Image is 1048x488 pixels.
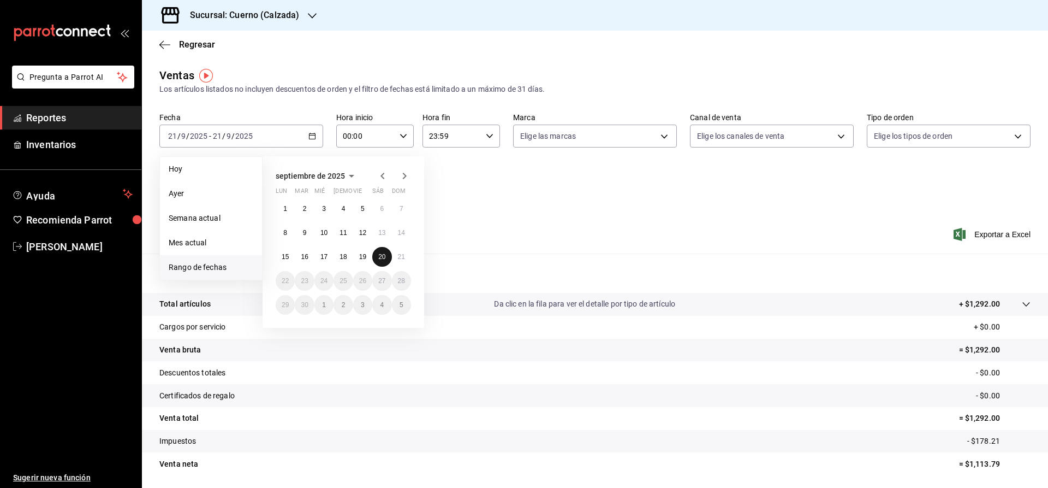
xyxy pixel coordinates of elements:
[231,132,235,140] span: /
[276,169,358,183] button: septiembre de 2025
[314,247,334,267] button: 17 de septiembre de 2025
[159,84,1031,95] div: Los artículos listados no incluyen descuentos de orden y el filtro de fechas está limitado a un m...
[320,229,327,237] abbr: 10 de septiembre de 2025
[169,262,253,273] span: Rango de fechas
[26,239,133,254] span: [PERSON_NAME]
[976,390,1031,402] p: - $0.00
[874,131,952,142] span: Elige los tipos de orden
[342,205,346,213] abbr: 4 de septiembre de 2025
[520,131,576,142] span: Elige las marcas
[392,271,411,291] button: 28 de septiembre de 2025
[392,223,411,243] button: 14 de septiembre de 2025
[697,131,784,142] span: Elige los canales de venta
[282,253,289,261] abbr: 15 de septiembre de 2025
[422,114,500,121] label: Hora fin
[320,277,327,285] abbr: 24 de septiembre de 2025
[159,390,235,402] p: Certificados de regalo
[334,271,353,291] button: 25 de septiembre de 2025
[361,205,365,213] abbr: 5 de septiembre de 2025
[513,114,677,121] label: Marca
[8,79,134,91] a: Pregunta a Parrot AI
[690,114,854,121] label: Canal de venta
[400,205,403,213] abbr: 7 de septiembre de 2025
[372,187,384,199] abbr: sábado
[359,253,366,261] abbr: 19 de septiembre de 2025
[209,132,211,140] span: -
[301,277,308,285] abbr: 23 de septiembre de 2025
[392,247,411,267] button: 21 de septiembre de 2025
[189,132,208,140] input: ----
[334,199,353,219] button: 4 de septiembre de 2025
[295,199,314,219] button: 2 de septiembre de 2025
[372,223,391,243] button: 13 de septiembre de 2025
[29,72,117,83] span: Pregunta a Parrot AI
[372,247,391,267] button: 20 de septiembre de 2025
[959,298,1000,310] p: + $1,292.00
[336,114,414,121] label: Hora inicio
[222,132,225,140] span: /
[235,132,253,140] input: ----
[276,172,345,180] span: septiembre de 2025
[159,114,323,121] label: Fecha
[26,187,118,201] span: Ayuda
[334,223,353,243] button: 11 de septiembre de 2025
[169,213,253,224] span: Semana actual
[353,223,372,243] button: 12 de septiembre de 2025
[867,114,1031,121] label: Tipo de orden
[956,228,1031,241] span: Exportar a Excel
[282,277,289,285] abbr: 22 de septiembre de 2025
[276,247,295,267] button: 15 de septiembre de 2025
[353,247,372,267] button: 19 de septiembre de 2025
[276,187,287,199] abbr: lunes
[13,472,133,484] span: Sugerir nueva función
[392,187,406,199] abbr: domingo
[159,458,198,470] p: Venta neta
[380,301,384,309] abbr: 4 de octubre de 2025
[26,110,133,125] span: Reportes
[212,132,222,140] input: --
[359,229,366,237] abbr: 12 de septiembre de 2025
[276,271,295,291] button: 22 de septiembre de 2025
[353,271,372,291] button: 26 de septiembre de 2025
[159,321,226,333] p: Cargos por servicio
[372,271,391,291] button: 27 de septiembre de 2025
[159,267,1031,280] p: Resumen
[392,199,411,219] button: 7 de septiembre de 2025
[334,247,353,267] button: 18 de septiembre de 2025
[159,436,196,447] p: Impuestos
[974,321,1031,333] p: + $0.00
[314,199,334,219] button: 3 de septiembre de 2025
[295,247,314,267] button: 16 de septiembre de 2025
[314,223,334,243] button: 10 de septiembre de 2025
[398,277,405,285] abbr: 28 de septiembre de 2025
[295,187,308,199] abbr: martes
[159,298,211,310] p: Total artículos
[976,367,1031,379] p: - $0.00
[378,253,385,261] abbr: 20 de septiembre de 2025
[353,295,372,315] button: 3 de octubre de 2025
[959,344,1031,356] p: = $1,292.00
[159,413,199,424] p: Venta total
[301,253,308,261] abbr: 16 de septiembre de 2025
[959,413,1031,424] p: = $1,292.00
[334,187,398,199] abbr: jueves
[169,188,253,199] span: Ayer
[283,205,287,213] abbr: 1 de septiembre de 2025
[494,298,675,310] p: Da clic en la fila para ver el detalle por tipo de artículo
[378,229,385,237] abbr: 13 de septiembre de 2025
[295,223,314,243] button: 9 de septiembre de 2025
[301,301,308,309] abbr: 30 de septiembre de 2025
[159,67,194,84] div: Ventas
[276,223,295,243] button: 8 de septiembre de 2025
[120,28,129,37] button: open_drawer_menu
[283,229,287,237] abbr: 8 de septiembre de 2025
[398,229,405,237] abbr: 14 de septiembre de 2025
[295,271,314,291] button: 23 de septiembre de 2025
[12,66,134,89] button: Pregunta a Parrot AI
[398,253,405,261] abbr: 21 de septiembre de 2025
[378,277,385,285] abbr: 27 de septiembre de 2025
[282,301,289,309] abbr: 29 de septiembre de 2025
[322,205,326,213] abbr: 3 de septiembre de 2025
[967,436,1031,447] p: - $178.21
[342,301,346,309] abbr: 2 de octubre de 2025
